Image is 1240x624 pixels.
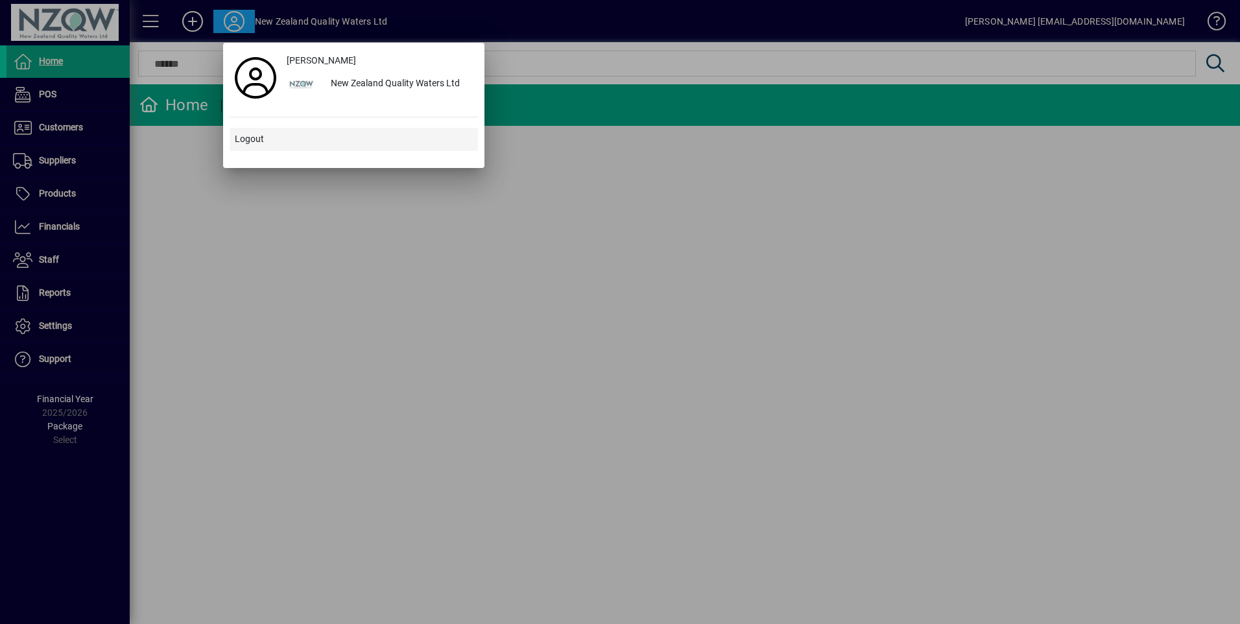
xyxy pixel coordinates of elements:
button: New Zealand Quality Waters Ltd [281,73,478,96]
a: Profile [230,66,281,90]
span: Logout [235,132,264,146]
span: [PERSON_NAME] [287,54,356,67]
button: Logout [230,128,478,151]
div: New Zealand Quality Waters Ltd [320,73,478,96]
a: [PERSON_NAME] [281,49,478,73]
